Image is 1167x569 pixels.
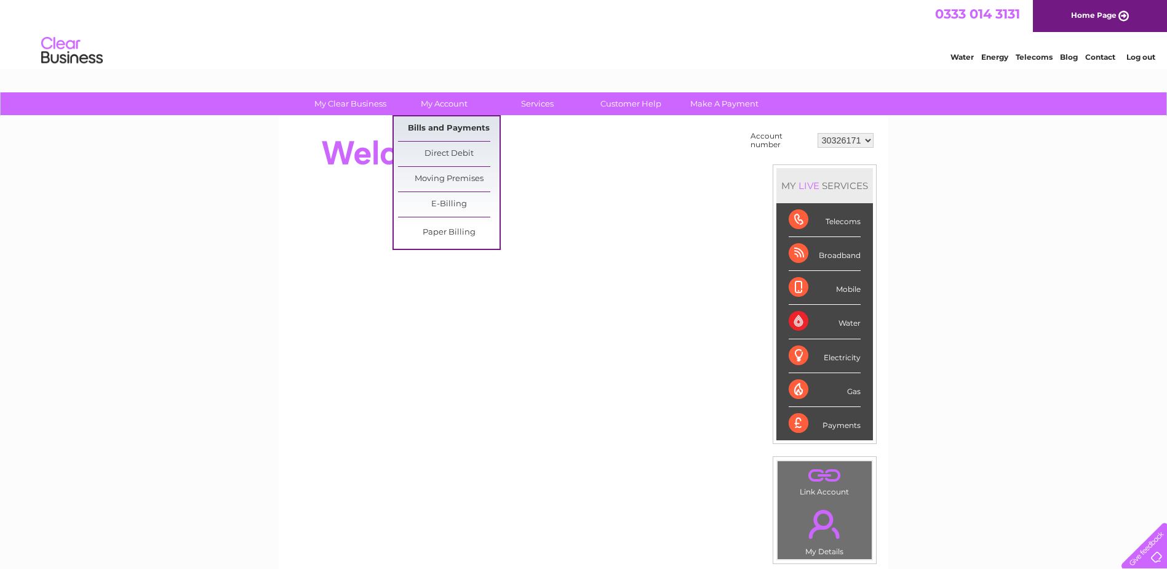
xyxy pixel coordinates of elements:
[398,142,500,166] a: Direct Debit
[789,271,861,305] div: Mobile
[393,92,495,115] a: My Account
[789,237,861,271] div: Broadband
[674,92,775,115] a: Make A Payment
[300,92,401,115] a: My Clear Business
[398,116,500,141] a: Bills and Payments
[1016,52,1053,62] a: Telecoms
[789,407,861,440] div: Payments
[777,499,872,560] td: My Details
[981,52,1008,62] a: Energy
[789,305,861,339] div: Water
[777,461,872,499] td: Link Account
[935,6,1020,22] a: 0333 014 3131
[1085,52,1115,62] a: Contact
[293,7,875,60] div: Clear Business is a trading name of Verastar Limited (registered in [GEOGRAPHIC_DATA] No. 3667643...
[398,192,500,217] a: E-Billing
[789,203,861,237] div: Telecoms
[789,339,861,373] div: Electricity
[747,129,815,152] td: Account number
[487,92,588,115] a: Services
[950,52,974,62] a: Water
[776,168,873,203] div: MY SERVICES
[781,502,869,546] a: .
[1060,52,1078,62] a: Blog
[796,180,822,192] div: LIVE
[398,167,500,192] a: Moving Premises
[789,373,861,407] div: Gas
[398,220,500,245] a: Paper Billing
[580,92,682,115] a: Customer Help
[41,32,103,70] img: logo.png
[781,464,869,486] a: .
[1126,52,1155,62] a: Log out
